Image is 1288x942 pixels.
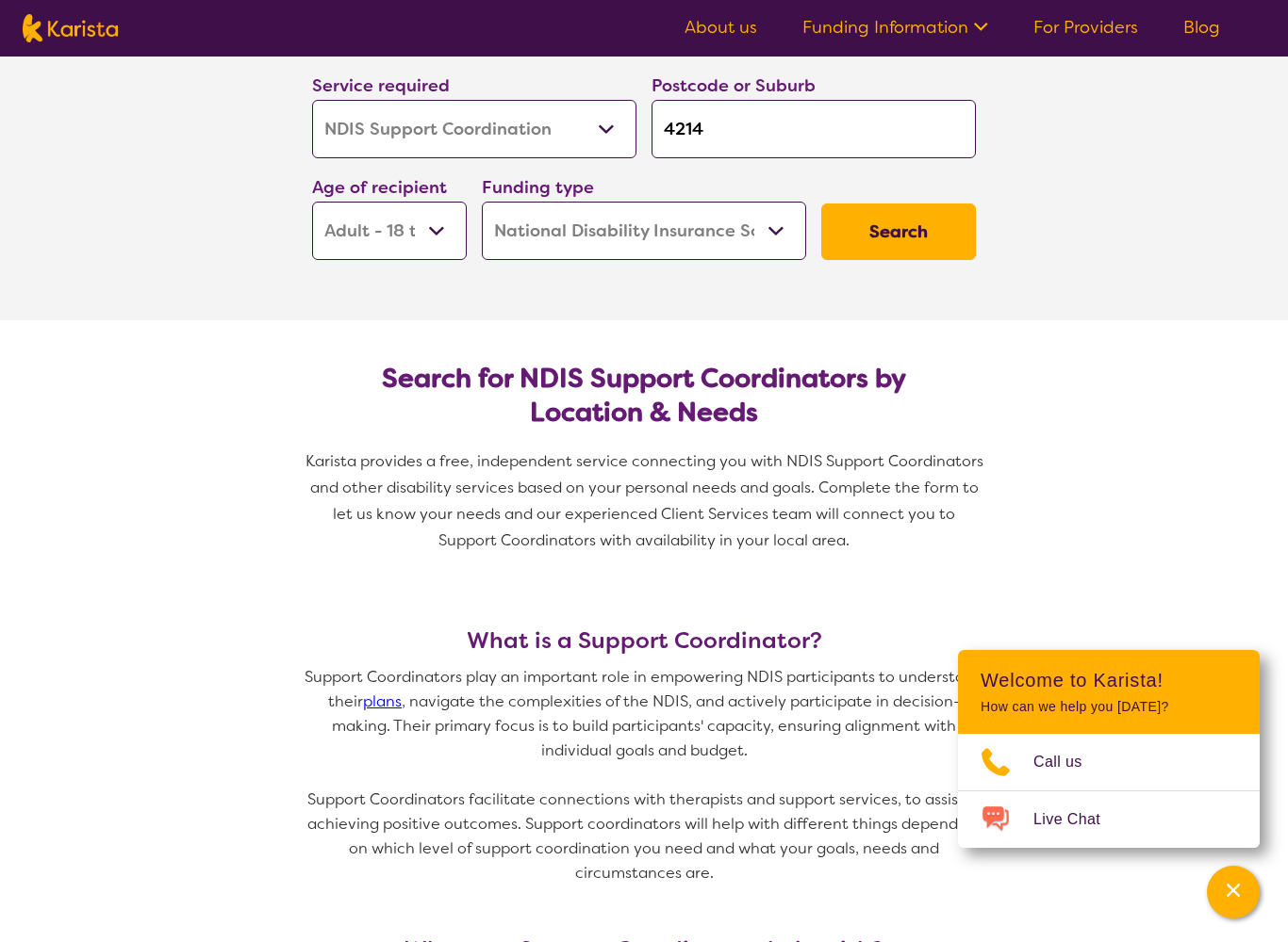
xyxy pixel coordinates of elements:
label: Funding type [482,176,594,199]
input: Type [652,100,976,158]
a: Funding Information [802,16,988,39]
p: Support Coordinators play an important role in empowering NDIS participants to understand their ,... [305,665,983,763]
span: Live Chat [1033,805,1123,834]
h3: What is a Support Coordinator? [305,627,983,654]
p: Support Coordinators facilitate connections with therapists and support services, to assist in ac... [305,788,983,885]
a: For Providers [1033,16,1138,39]
p: How can we help you [DATE]? [981,699,1237,715]
button: Channel Menu [1207,866,1260,918]
span: Call us [1033,748,1105,776]
a: About us [685,16,757,39]
a: Blog [1183,16,1220,39]
ul: Choose channel [958,734,1260,848]
h2: Search for NDIS Support Coordinators by Location & Needs [327,362,961,430]
img: Karista logo [23,14,118,42]
label: Postcode or Suburb [652,74,816,97]
div: Channel Menu [958,650,1260,848]
a: plans [363,691,402,711]
label: Age of recipient [312,176,447,199]
h2: Welcome to Karista! [981,669,1237,691]
span: Karista provides a free, independent service connecting you with NDIS Support Coordinators and ot... [305,451,987,550]
label: Service required [312,74,450,97]
button: Search [821,203,976,260]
